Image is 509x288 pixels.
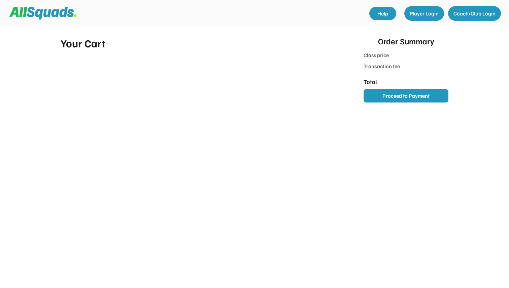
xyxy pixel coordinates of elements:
div: Transaction fee [364,62,401,70]
button: Proceed to Payment [364,89,448,102]
a: Help [369,7,396,20]
img: Squad%20Logo.svg [9,7,77,19]
div: Class price [364,51,401,60]
div: Your Cart [61,35,339,51]
div: Order Summary [378,35,434,47]
div: Total [364,77,401,86]
button: Coach/Club Login [448,6,501,21]
button: Player Login [404,6,444,21]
